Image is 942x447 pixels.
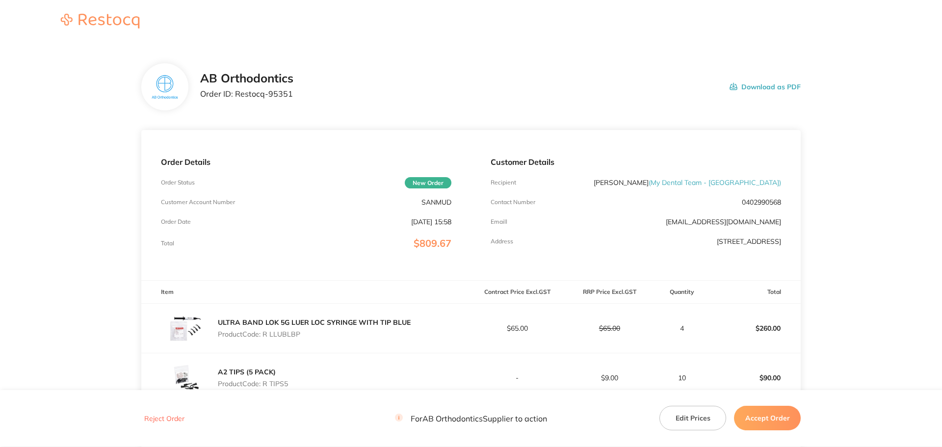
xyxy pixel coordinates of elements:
[655,281,708,304] th: Quantity
[471,324,563,332] p: $65.00
[734,406,801,431] button: Accept Order
[491,199,535,206] p: Contact Number
[649,178,781,187] span: ( My Dental Team - [GEOGRAPHIC_DATA] )
[161,304,210,353] img: YjdtN2dxdA
[421,198,451,206] p: SANMUD
[218,380,288,388] p: Product Code: R TIPS5
[709,316,800,340] p: $260.00
[218,368,276,376] a: A2 TIPS (5 PACK)
[200,72,293,85] h2: AB Orthodontics
[594,179,781,186] p: [PERSON_NAME]
[161,158,451,166] p: Order Details
[218,330,411,338] p: Product Code: R LLUBLBP
[414,237,451,249] span: $809.67
[666,217,781,226] a: [EMAIL_ADDRESS][DOMAIN_NAME]
[730,72,801,102] button: Download as PDF
[656,324,708,332] p: 4
[161,218,191,225] p: Order Date
[471,281,563,304] th: Contract Price Excl. GST
[161,199,235,206] p: Customer Account Number
[149,71,181,103] img: c2xjeWNkeQ
[717,237,781,245] p: [STREET_ADDRESS]
[656,374,708,382] p: 10
[491,218,507,225] p: Emaill
[491,238,513,245] p: Address
[51,14,149,30] a: Restocq logo
[659,406,726,431] button: Edit Prices
[218,318,411,327] a: ULTRA BAND LOK 5G LUER LOC SYRINGE WITH TIP BLUE
[200,89,293,98] p: Order ID: Restocq- 95351
[405,177,451,188] span: New Order
[395,414,547,423] p: For AB Orthodontics Supplier to action
[491,179,516,186] p: Recipient
[564,324,655,332] p: $65.00
[742,198,781,206] p: 0402990568
[141,415,187,423] button: Reject Order
[411,218,451,226] p: [DATE] 15:58
[708,281,801,304] th: Total
[141,281,471,304] th: Item
[564,374,655,382] p: $9.00
[161,353,210,402] img: dnZodW9jbg
[51,14,149,28] img: Restocq logo
[563,281,655,304] th: RRP Price Excl. GST
[491,158,781,166] p: Customer Details
[471,374,563,382] p: -
[709,366,800,390] p: $90.00
[161,240,174,247] p: Total
[161,179,195,186] p: Order Status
